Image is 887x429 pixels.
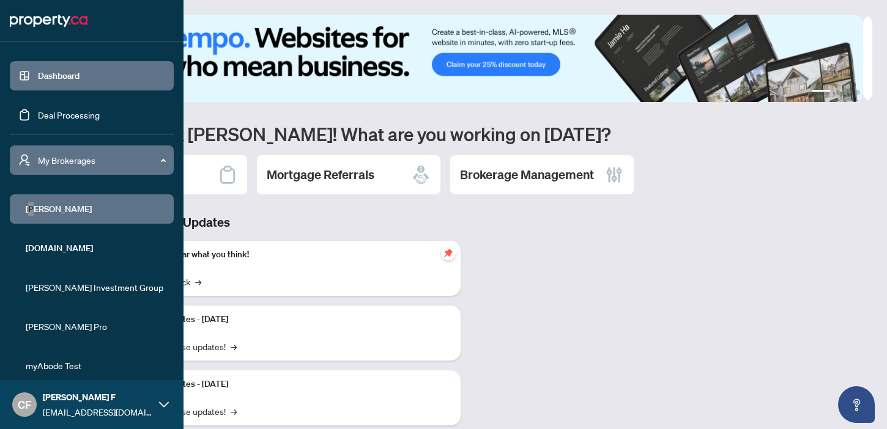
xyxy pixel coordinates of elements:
span: [PERSON_NAME] Pro [26,320,165,333]
span: user-switch [18,154,31,166]
span: [PERSON_NAME] F [43,391,153,404]
p: We want to hear what you think! [128,248,451,262]
span: [DOMAIN_NAME] [26,241,165,255]
button: 4 [855,90,860,95]
a: Dashboard [38,70,80,81]
button: 2 [836,90,841,95]
span: → [231,340,237,353]
button: 1 [811,90,831,95]
span: [PERSON_NAME] [26,202,165,216]
span: CF [18,396,31,413]
span: → [231,405,237,418]
h2: Mortgage Referrals [267,166,374,183]
h2: Brokerage Management [460,166,594,183]
span: My Brokerages [38,153,165,167]
h1: Welcome back [PERSON_NAME]! What are you working on [DATE]? [64,122,872,145]
p: Platform Updates - [DATE] [128,313,451,326]
img: logo [10,11,87,31]
span: [PERSON_NAME] Investment Group [26,280,165,294]
button: 3 [845,90,850,95]
span: myAbode Test [26,359,165,372]
img: Slide 0 [64,15,863,102]
button: Open asap [838,386,875,423]
span: [EMAIL_ADDRESS][DOMAIN_NAME] [43,405,153,419]
p: Platform Updates - [DATE] [128,378,451,391]
a: Deal Processing [38,109,100,120]
h3: Brokerage & Industry Updates [64,214,461,231]
span: pushpin [441,246,456,260]
span: → [195,275,201,288]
